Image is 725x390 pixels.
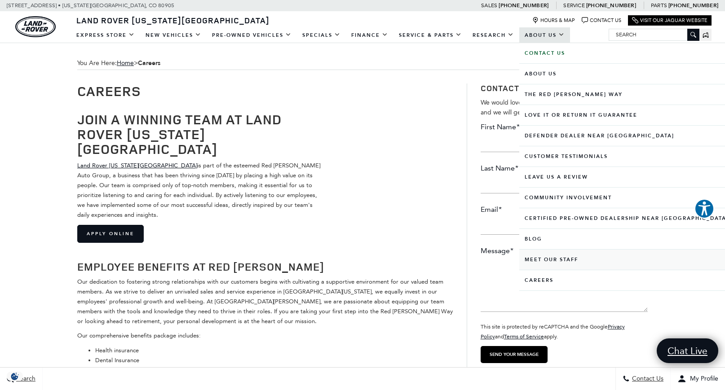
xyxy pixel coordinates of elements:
span: Service [563,2,584,9]
a: Apply Online [77,225,144,243]
a: Terms of Service [504,333,544,340]
a: [PHONE_NUMBER] [499,2,548,9]
h1: Careers [77,83,453,98]
input: Last Name* [481,175,648,193]
a: Finance [346,27,393,43]
label: Last Name [481,163,518,173]
label: First Name [481,122,520,132]
span: My Profile [686,375,718,383]
div: Breadcrumbs [77,57,648,70]
a: Visit Our Jaguar Website [632,17,707,24]
input: Search [609,29,699,40]
a: land-rover [15,16,56,37]
button: Explore your accessibility options [694,199,714,219]
span: Land Rover [US_STATE][GEOGRAPHIC_DATA] [76,15,270,26]
a: [PHONE_NUMBER] [668,2,718,9]
span: > [117,59,160,67]
a: Service & Parts [393,27,467,43]
textarea: Message* [481,258,648,312]
span: Sales [481,2,497,9]
a: Research [467,27,519,43]
img: Land Rover [15,16,56,37]
a: EXPRESS STORE [71,27,140,43]
strong: Employee Benefits at Red [PERSON_NAME] [77,259,324,274]
a: Chat Live [657,338,718,363]
a: Land Rover [US_STATE][GEOGRAPHIC_DATA] [77,162,197,169]
label: Email [481,205,502,215]
a: Hours & Map [532,17,575,24]
li: Dental Insurance [95,355,453,365]
a: Specials [297,27,346,43]
nav: Main Navigation [71,27,570,43]
li: Health insurance [95,346,453,355]
section: Click to Open Cookie Consent Modal [4,372,25,381]
a: Contact Us [582,17,621,24]
input: Email* [481,217,648,235]
strong: Careers [138,59,160,67]
iframe: YouTube Video [337,103,453,215]
strong: Join a Winning Team at Land Rover [US_STATE][GEOGRAPHIC_DATA] [77,110,282,158]
p: Our dedication to fostering strong relationships with our customers begins with cultivating a sup... [77,277,453,326]
a: New Vehicles [140,27,207,43]
a: About Us [519,27,570,43]
small: This site is protected by reCAPTCHA and the Google and apply. [481,324,625,340]
b: Contact Us [525,50,565,57]
a: Home [117,59,134,67]
span: Parts [651,2,667,9]
span: Contact Us [630,375,663,383]
img: Opt-Out Icon [4,372,25,381]
aside: Accessibility Help Desk [694,199,714,220]
a: [PHONE_NUMBER] [586,2,636,9]
span: You Are Here: [77,57,648,70]
span: Chat Live [663,345,712,357]
button: Open user profile menu [671,368,725,390]
a: [STREET_ADDRESS] • [US_STATE][GEOGRAPHIC_DATA], CO 80905 [7,2,174,9]
label: Message [481,246,513,256]
a: Land Rover [US_STATE][GEOGRAPHIC_DATA] [71,15,275,26]
span: We would love to hear from you! Please fill out this form and we will get in touch with you shortly. [481,99,638,116]
li: Paid personal/sick leave [95,365,453,375]
input: First Name* [481,134,648,152]
p: Our comprehensive benefits package includes: [77,331,453,341]
a: Pre-Owned Vehicles [207,27,297,43]
p: is part of the esteemed Red [PERSON_NAME] Auto Group, a business that has been thriving since [DA... [77,161,323,220]
input: Send your message [481,346,548,363]
h3: Contact Us [481,83,648,93]
form: Contact Us [481,83,648,368]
